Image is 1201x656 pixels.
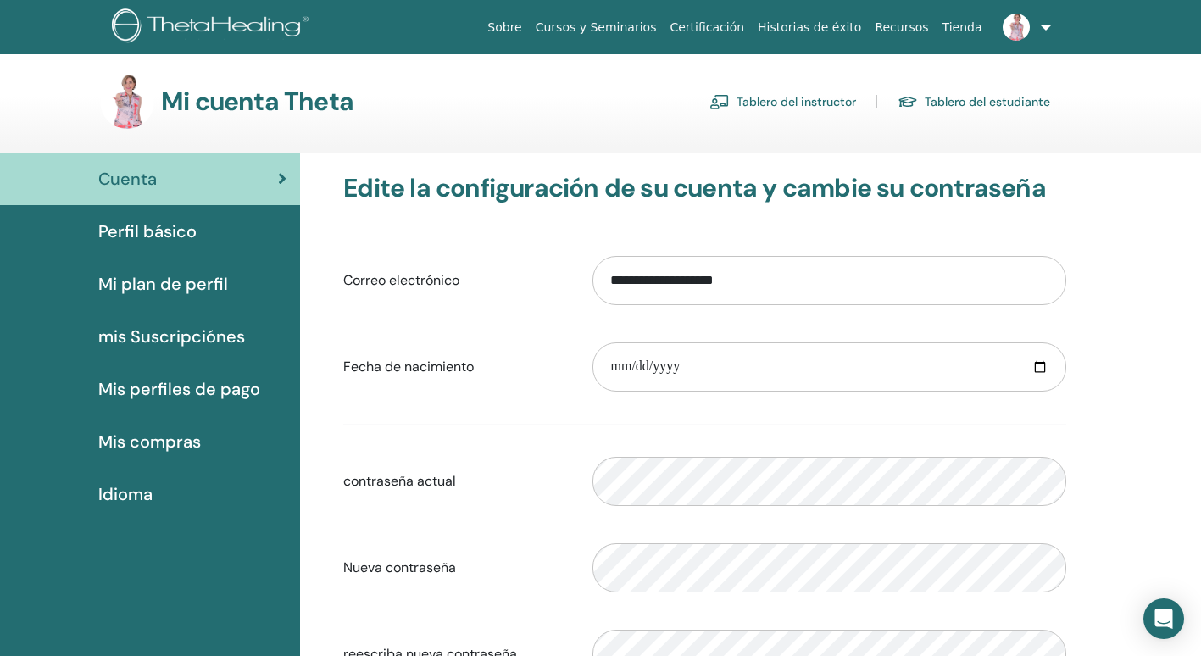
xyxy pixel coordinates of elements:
[529,12,664,43] a: Cursos y Seminarios
[331,552,580,584] label: Nueva contraseña
[709,94,730,109] img: chalkboard-teacher.svg
[98,429,201,454] span: Mis compras
[936,12,989,43] a: Tienda
[898,88,1050,115] a: Tablero del estudiante
[481,12,528,43] a: Sobre
[1003,14,1030,41] img: default.jpg
[161,86,353,117] h3: Mi cuenta Theta
[98,271,228,297] span: Mi plan de perfil
[100,75,154,129] img: default.jpg
[868,12,935,43] a: Recursos
[98,166,157,192] span: Cuenta
[1143,598,1184,639] div: Open Intercom Messenger
[751,12,868,43] a: Historias de éxito
[663,12,751,43] a: Certificación
[98,219,197,244] span: Perfil básico
[98,481,153,507] span: Idioma
[112,8,314,47] img: logo.png
[343,173,1066,203] h3: Edite la configuración de su cuenta y cambie su contraseña
[98,324,245,349] span: mis Suscripciónes
[709,88,856,115] a: Tablero del instructor
[331,351,580,383] label: Fecha de nacimiento
[331,264,580,297] label: Correo electrónico
[898,95,918,109] img: graduation-cap.svg
[331,465,580,498] label: contraseña actual
[98,376,260,402] span: Mis perfiles de pago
